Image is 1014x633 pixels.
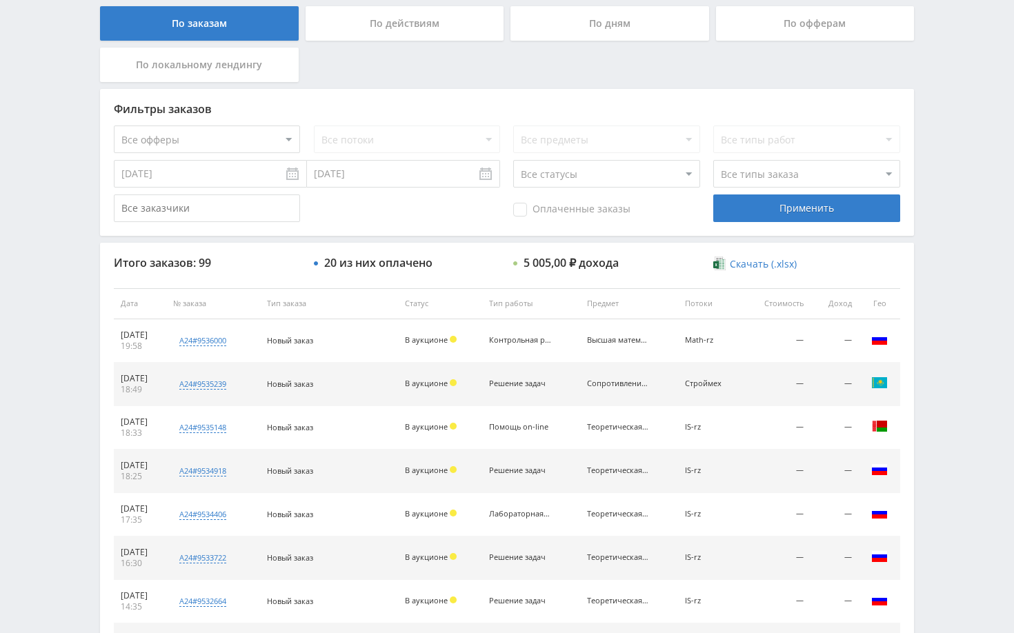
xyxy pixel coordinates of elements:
[405,552,448,562] span: В аукционе
[121,416,159,428] div: [DATE]
[587,510,649,519] div: Теоретическая механика
[587,336,649,345] div: Высшая математика
[859,288,900,319] th: Гео
[100,48,299,82] div: По локальному лендингу
[121,503,159,514] div: [DATE]
[871,548,888,565] img: rus.png
[489,596,551,605] div: Решение задач
[450,553,457,560] span: Холд
[450,596,457,603] span: Холд
[871,374,888,391] img: kaz.png
[405,595,448,605] span: В аукционе
[871,461,888,478] img: rus.png
[114,103,900,115] div: Фильтры заказов
[489,423,551,432] div: Помощь on-line
[450,423,457,430] span: Холд
[489,336,551,345] div: Контрольная работа
[450,379,457,386] span: Холд
[678,288,743,319] th: Потоки
[121,547,159,558] div: [DATE]
[489,510,551,519] div: Лабораторная работа
[587,379,649,388] div: Сопротивление материалов
[713,194,899,222] div: Применить
[121,460,159,471] div: [DATE]
[100,6,299,41] div: По заказам
[179,422,226,433] div: a24#9535148
[267,596,313,606] span: Новый заказ
[685,423,736,432] div: IS-rz
[121,471,159,482] div: 18:25
[587,466,649,475] div: Теоретическая механика
[121,428,159,439] div: 18:33
[114,257,300,269] div: Итого заказов: 99
[489,466,551,475] div: Решение задач
[179,552,226,563] div: a24#9533722
[742,288,811,319] th: Стоимость
[811,406,859,450] td: —
[405,334,448,345] span: В аукционе
[267,552,313,563] span: Новый заказ
[685,379,736,388] div: Строймех
[811,363,859,406] td: —
[179,379,226,390] div: a24#9535239
[811,288,859,319] th: Доход
[179,509,226,520] div: a24#9534406
[267,509,313,519] span: Новый заказ
[742,536,811,580] td: —
[489,553,551,562] div: Решение задач
[179,465,226,476] div: a24#9534918
[811,580,859,623] td: —
[324,257,433,269] div: 20 из них оплачено
[811,450,859,493] td: —
[742,319,811,363] td: —
[685,553,736,562] div: IS-rz
[121,514,159,525] div: 17:35
[482,288,580,319] th: Тип работы
[871,331,888,348] img: rus.png
[871,592,888,608] img: rus.png
[713,257,725,270] img: xlsx
[114,288,166,319] th: Дата
[121,601,159,612] div: 14:35
[513,203,630,217] span: Оплаченные заказы
[121,341,159,352] div: 19:58
[713,257,796,271] a: Скачать (.xlsx)
[811,536,859,580] td: —
[450,510,457,516] span: Холд
[450,336,457,343] span: Холд
[730,259,797,270] span: Скачать (.xlsx)
[114,194,300,222] input: Все заказчики
[405,421,448,432] span: В аукционе
[405,508,448,519] span: В аукционе
[685,596,736,605] div: IS-rz
[716,6,915,41] div: По офферам
[742,493,811,536] td: —
[510,6,709,41] div: По дням
[742,363,811,406] td: —
[811,319,859,363] td: —
[121,373,159,384] div: [DATE]
[121,330,159,341] div: [DATE]
[871,418,888,434] img: blr.png
[742,406,811,450] td: —
[166,288,260,319] th: № заказа
[121,384,159,395] div: 18:49
[267,465,313,476] span: Новый заказ
[179,596,226,607] div: a24#9532664
[587,553,649,562] div: Теоретическая механика
[260,288,398,319] th: Тип заказа
[121,558,159,569] div: 16:30
[267,335,313,345] span: Новый заказ
[405,378,448,388] span: В аукционе
[306,6,504,41] div: По действиям
[398,288,482,319] th: Статус
[587,596,649,605] div: Теоретическая механика
[121,590,159,601] div: [DATE]
[685,510,736,519] div: IS-rz
[405,465,448,475] span: В аукционе
[685,336,736,345] div: Math-rz
[524,257,619,269] div: 5 005,00 ₽ дохода
[685,466,736,475] div: IS-rz
[580,288,678,319] th: Предмет
[871,505,888,521] img: rus.png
